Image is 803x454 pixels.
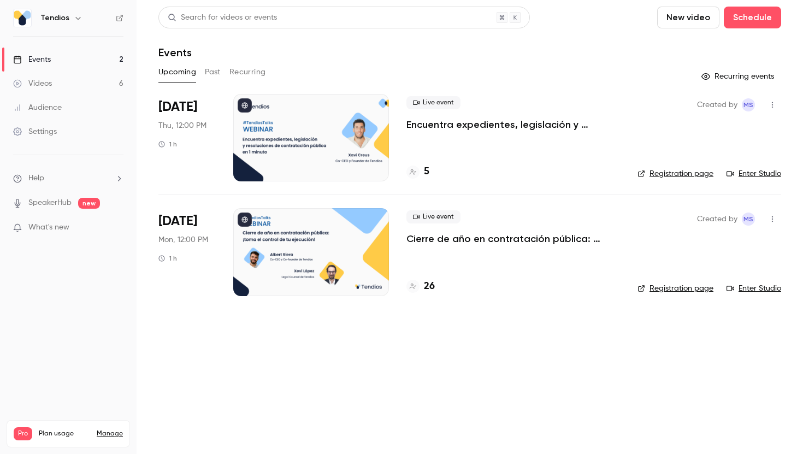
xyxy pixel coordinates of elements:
span: new [78,198,100,209]
span: Pro [14,427,32,440]
div: Audience [13,102,62,113]
a: Enter Studio [727,168,781,179]
span: MS [743,98,753,111]
div: 1 h [158,254,177,263]
h1: Events [158,46,192,59]
span: Plan usage [39,429,90,438]
button: Recurring [229,63,266,81]
span: What's new [28,222,69,233]
span: Maria Serra [742,98,755,111]
span: [DATE] [158,98,197,116]
button: Upcoming [158,63,196,81]
span: Live event [406,96,460,109]
a: Registration page [637,168,713,179]
img: Tendios [14,9,31,27]
button: Past [205,63,221,81]
span: Thu, 12:00 PM [158,120,206,131]
span: [DATE] [158,213,197,230]
div: Settings [13,126,57,137]
span: Mon, 12:00 PM [158,234,208,245]
span: Created by [697,213,737,226]
li: help-dropdown-opener [13,173,123,184]
span: Live event [406,210,460,223]
button: New video [657,7,719,28]
span: Maria Serra [742,213,755,226]
a: Registration page [637,283,713,294]
a: Enter Studio [727,283,781,294]
a: 26 [406,279,435,294]
a: 5 [406,164,429,179]
a: Encuentra expedientes, legislación y resoluciones de contratación pública en 1 minuto [406,118,620,131]
iframe: Noticeable Trigger [110,223,123,233]
span: Created by [697,98,737,111]
span: Help [28,173,44,184]
div: Videos [13,78,52,89]
h4: 26 [424,279,435,294]
div: Sep 25 Thu, 12:00 PM (Europe/Madrid) [158,94,216,181]
a: Manage [97,429,123,438]
div: Search for videos or events [168,12,277,23]
button: Recurring events [696,68,781,85]
a: Cierre de año en contratación pública: ¡toma el control de tu ejecución! [406,232,620,245]
h6: Tendios [40,13,69,23]
a: SpeakerHub [28,197,72,209]
span: MS [743,213,753,226]
h4: 5 [424,164,429,179]
div: 1 h [158,140,177,149]
div: Oct 20 Mon, 12:00 PM (Europe/Madrid) [158,208,216,296]
div: Events [13,54,51,65]
button: Schedule [724,7,781,28]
